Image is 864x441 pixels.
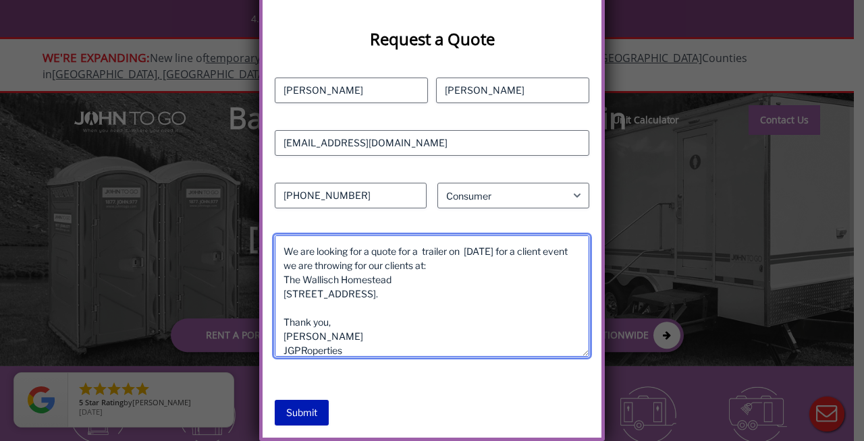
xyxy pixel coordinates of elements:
[275,130,589,156] input: Email
[370,28,495,50] strong: Request a Quote
[436,78,589,103] input: Last Name
[275,78,428,103] input: First Name
[275,400,329,425] input: Submit
[275,183,427,208] input: Phone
